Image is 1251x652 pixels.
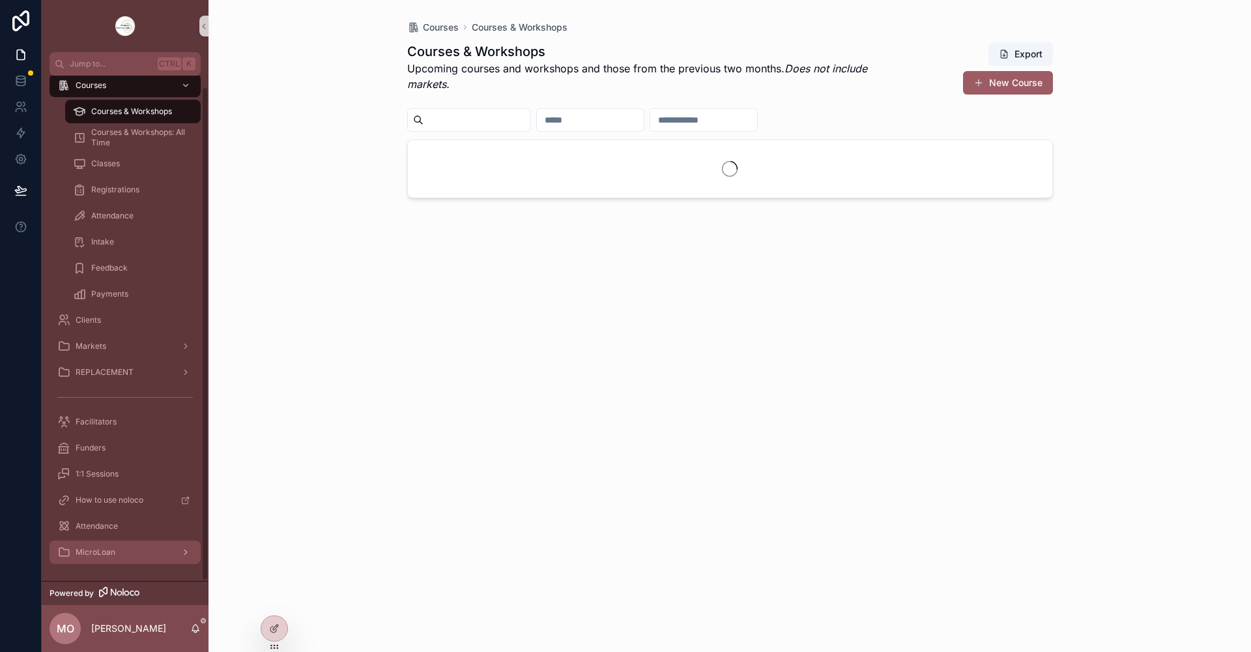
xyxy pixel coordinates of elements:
a: Courses & Workshops [65,100,201,123]
a: Courses & Workshops: All Time [65,126,201,149]
a: Courses [50,74,201,97]
span: Registrations [91,185,139,195]
button: New Course [963,71,1053,95]
span: Funders [76,443,106,453]
p: [PERSON_NAME] [91,622,166,635]
span: Attendance [76,521,118,531]
a: Attendance [65,204,201,228]
span: Classes [91,158,120,169]
span: Facilitators [76,417,117,427]
div: scrollable content [42,76,208,581]
span: Clients [76,315,101,325]
a: Powered by [42,581,208,605]
a: Markets [50,334,201,358]
button: Export [988,42,1053,66]
a: Payments [65,282,201,306]
em: Does not include markets. [407,62,867,91]
span: Courses & Workshops [91,106,172,117]
a: Attendance [50,514,201,538]
a: Intake [65,230,201,254]
span: MicroLoan [76,547,115,557]
a: Registrations [65,178,201,201]
span: Powered by [50,588,94,599]
span: MO [57,621,74,636]
h1: Courses & Workshops [407,42,890,61]
span: Courses [423,21,459,34]
span: Markets [76,341,106,351]
a: Classes [65,152,201,175]
span: Courses [76,80,106,91]
a: MicroLoan [50,541,201,564]
a: 1:1 Sessions [50,462,201,486]
span: Intake [91,237,114,247]
button: Jump to...CtrlK [50,52,201,76]
a: Feedback [65,256,201,280]
span: Feedback [91,263,128,273]
span: Attendance [91,211,134,221]
span: Courses & Workshops: All Time [91,127,188,148]
p: Upcoming courses and workshops and those from the previous two months. [407,61,890,92]
span: Jump to... [70,59,152,69]
a: Facilitators [50,410,201,434]
a: REPLACEMENT [50,361,201,384]
img: App logo [115,16,136,37]
span: 1:1 Sessions [76,469,119,479]
a: Clients [50,308,201,332]
span: REPLACEMENT [76,367,134,378]
span: How to use noloco [76,495,143,505]
a: How to use noloco [50,488,201,512]
a: Courses & Workshops [472,21,568,34]
span: Payments [91,289,128,299]
span: Ctrl [158,57,181,70]
span: K [184,59,194,69]
a: Funders [50,436,201,460]
a: Courses [407,21,459,34]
